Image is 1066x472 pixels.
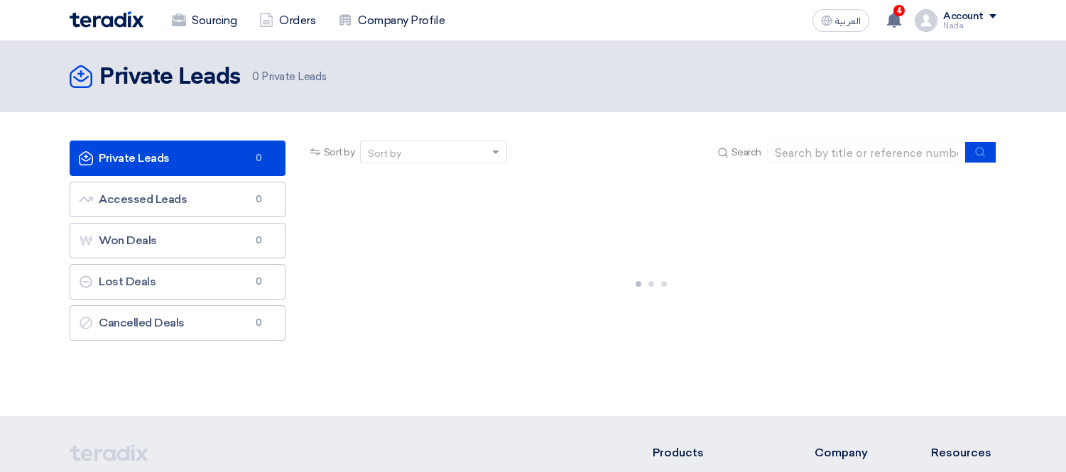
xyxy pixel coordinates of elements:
img: Teradix logo [70,11,143,28]
span: Search [731,145,761,160]
a: Accessed Leads0 [70,182,285,217]
li: Products [653,444,773,461]
h2: Private Leads [99,63,241,92]
li: Company [815,444,888,461]
a: Sourcing [161,5,248,36]
span: العربية [835,16,861,26]
a: Won Deals0 [70,223,285,258]
button: العربية [812,9,869,32]
input: Search by title or reference number [767,142,966,163]
span: 0 [251,234,268,248]
li: Resources [931,444,996,461]
span: 0 [251,275,268,289]
span: 0 [252,70,259,83]
div: Nada [943,22,996,30]
span: Private Leads [252,69,326,85]
a: Private Leads0 [70,141,285,176]
span: 4 [893,5,905,16]
img: profile_test.png [915,9,937,32]
span: 0 [251,192,268,207]
span: 0 [251,151,268,165]
div: Sort by [368,146,401,161]
a: Lost Deals0 [70,264,285,300]
span: 0 [251,316,268,330]
a: Orders [248,5,327,36]
span: Sort by [324,145,355,160]
a: Company Profile [327,5,456,36]
a: Cancelled Deals0 [70,305,285,341]
div: Account [943,11,984,23]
